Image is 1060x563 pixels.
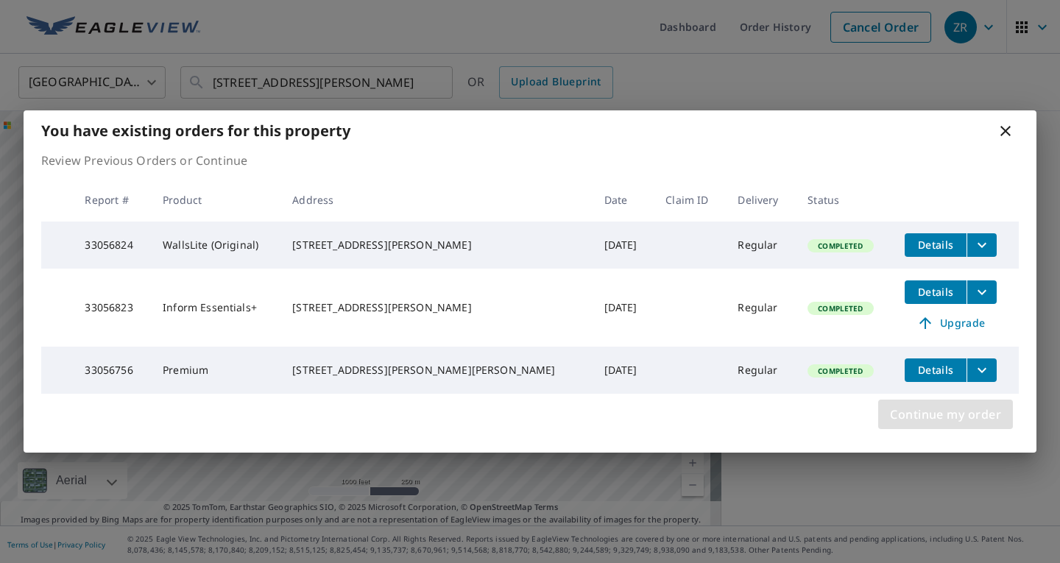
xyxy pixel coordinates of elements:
div: [STREET_ADDRESS][PERSON_NAME] [292,300,580,315]
button: filesDropdownBtn-33056824 [967,233,997,257]
th: Date [593,178,654,222]
td: Inform Essentials+ [151,269,280,347]
td: [DATE] [593,269,654,347]
button: detailsBtn-33056756 [905,358,967,382]
td: [DATE] [593,347,654,394]
button: filesDropdownBtn-33056823 [967,280,997,304]
p: Review Previous Orders or Continue [41,152,1019,169]
th: Delivery [726,178,796,222]
div: [STREET_ADDRESS][PERSON_NAME] [292,238,580,252]
button: detailsBtn-33056824 [905,233,967,257]
b: You have existing orders for this property [41,121,350,141]
td: WallsLite (Original) [151,222,280,269]
td: Regular [726,222,796,269]
th: Status [796,178,893,222]
button: filesDropdownBtn-33056756 [967,358,997,382]
th: Report # [73,178,151,222]
span: Continue my order [890,404,1001,425]
td: 33056823 [73,269,151,347]
td: Regular [726,269,796,347]
span: Completed [809,366,872,376]
td: Premium [151,347,280,394]
span: Completed [809,241,872,251]
th: Address [280,178,592,222]
span: Details [914,238,958,252]
td: Regular [726,347,796,394]
td: 33056824 [73,222,151,269]
div: [STREET_ADDRESS][PERSON_NAME][PERSON_NAME] [292,363,580,378]
td: [DATE] [593,222,654,269]
button: Continue my order [878,400,1013,429]
a: Upgrade [905,311,997,335]
span: Details [914,363,958,377]
button: detailsBtn-33056823 [905,280,967,304]
td: 33056756 [73,347,151,394]
th: Product [151,178,280,222]
span: Upgrade [914,314,988,332]
th: Claim ID [654,178,726,222]
span: Completed [809,303,872,314]
span: Details [914,285,958,299]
